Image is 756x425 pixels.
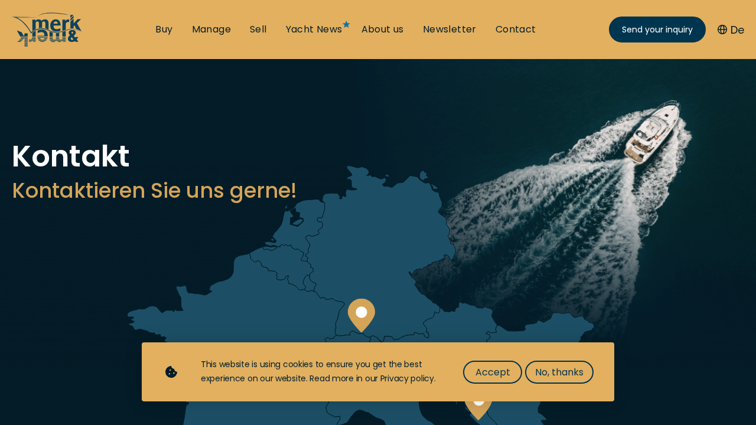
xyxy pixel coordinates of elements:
[12,142,744,171] h1: Kontakt
[622,24,693,36] span: Send your inquiry
[380,372,434,384] a: Privacy policy
[496,23,536,36] a: Contact
[250,23,267,36] a: Sell
[463,361,522,384] button: Accept
[475,365,510,380] span: Accept
[286,23,343,36] a: Yacht News
[192,23,231,36] a: Manage
[609,17,706,42] a: Send your inquiry
[155,23,172,36] a: Buy
[201,358,439,386] div: This website is using cookies to ensure you get the best experience on our website. Read more in ...
[361,23,404,36] a: About us
[535,365,584,380] span: No, thanks
[525,361,594,384] button: No, thanks
[12,176,744,205] h3: Kontaktieren Sie uns gerne!
[423,23,477,36] a: Newsletter
[718,22,744,38] button: De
